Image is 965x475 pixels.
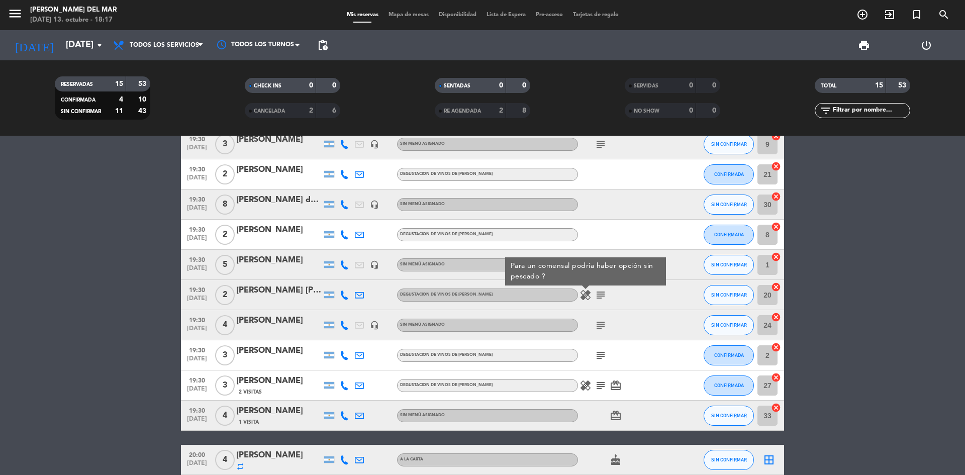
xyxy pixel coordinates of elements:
[595,349,607,361] i: subject
[215,225,235,245] span: 2
[236,224,322,237] div: [PERSON_NAME]
[400,232,493,236] span: Degustacion de Vinos de [PERSON_NAME]
[184,374,210,386] span: 19:30
[821,83,836,88] span: TOTAL
[875,82,883,89] strong: 15
[236,194,322,207] div: [PERSON_NAME] de parte de [PERSON_NAME]
[714,383,744,388] span: CONFIRMADA
[184,283,210,295] span: 19:30
[400,202,445,206] span: Sin menú asignado
[832,105,910,116] input: Filtrar por nombre...
[689,82,693,89] strong: 0
[236,374,322,388] div: [PERSON_NAME]
[898,82,908,89] strong: 53
[215,450,235,470] span: 4
[61,109,101,114] span: SIN CONFIRMAR
[309,107,313,114] strong: 2
[8,6,23,21] i: menu
[505,257,666,286] div: Para un comensal podría haber opción sin pescado ?
[580,289,592,301] i: healing
[771,403,781,413] i: cancel
[711,292,747,298] span: SIN CONFIRMAR
[400,413,445,417] span: Sin menú asignado
[610,379,622,392] i: card_giftcard
[920,39,932,51] i: power_settings_new
[771,222,781,232] i: cancel
[184,235,210,246] span: [DATE]
[115,108,123,115] strong: 11
[704,225,754,245] button: CONFIRMADA
[444,109,481,114] span: RE AGENDADA
[568,12,624,18] span: Tarjetas de regalo
[704,345,754,365] button: CONFIRMADA
[704,285,754,305] button: SIN CONFIRMAR
[239,388,262,396] span: 2 Visitas
[215,285,235,305] span: 2
[704,450,754,470] button: SIN CONFIRMAR
[481,12,531,18] span: Lista de Espera
[938,9,950,21] i: search
[763,454,775,466] i: border_all
[8,34,61,56] i: [DATE]
[184,325,210,337] span: [DATE]
[911,9,923,21] i: turned_in_not
[400,457,423,461] span: A LA CARTA
[130,42,199,49] span: Todos los servicios
[239,418,259,426] span: 1 Visita
[711,202,747,207] span: SIN CONFIRMAR
[689,107,693,114] strong: 0
[634,83,658,88] span: SERVIDAS
[595,138,607,150] i: subject
[771,312,781,322] i: cancel
[342,12,383,18] span: Mis reservas
[400,323,445,327] span: Sin menú asignado
[714,171,744,177] span: CONFIRMADA
[400,383,493,387] span: Degustacion de Vinos de [PERSON_NAME]
[236,284,322,297] div: [PERSON_NAME] [PERSON_NAME]
[184,386,210,397] span: [DATE]
[712,82,718,89] strong: 0
[309,82,313,89] strong: 0
[215,406,235,426] span: 4
[712,107,718,114] strong: 0
[714,232,744,237] span: CONFIRMADA
[711,413,747,418] span: SIN CONFIRMAR
[30,5,117,15] div: [PERSON_NAME] del Mar
[236,462,244,470] i: repeat
[215,255,235,275] span: 5
[236,405,322,418] div: [PERSON_NAME]
[400,353,493,357] span: Degustacion de Vinos de [PERSON_NAME]
[444,83,470,88] span: SENTADAS
[704,134,754,154] button: SIN CONFIRMAR
[522,82,528,89] strong: 0
[704,195,754,215] button: SIN CONFIRMAR
[184,448,210,460] span: 20:00
[884,9,896,21] i: exit_to_app
[184,314,210,325] span: 19:30
[236,133,322,146] div: [PERSON_NAME]
[236,344,322,357] div: [PERSON_NAME]
[400,293,493,297] span: Degustacion de Vinos de [PERSON_NAME]
[704,406,754,426] button: SIN CONFIRMAR
[61,82,93,87] span: RESERVADAS
[595,319,607,331] i: subject
[711,262,747,267] span: SIN CONFIRMAR
[215,134,235,154] span: 3
[704,375,754,396] button: CONFIRMADA
[138,80,148,87] strong: 53
[400,142,445,146] span: Sin menú asignado
[771,372,781,383] i: cancel
[119,96,123,103] strong: 4
[254,109,285,114] span: CANCELADA
[370,200,379,209] i: headset_mic
[236,314,322,327] div: [PERSON_NAME]
[184,253,210,265] span: 19:30
[184,205,210,216] span: [DATE]
[184,223,210,235] span: 19:30
[184,265,210,276] span: [DATE]
[370,260,379,269] i: headset_mic
[184,460,210,471] span: [DATE]
[400,262,445,266] span: Sin menú asignado
[634,109,659,114] span: NO SHOW
[236,449,322,462] div: [PERSON_NAME]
